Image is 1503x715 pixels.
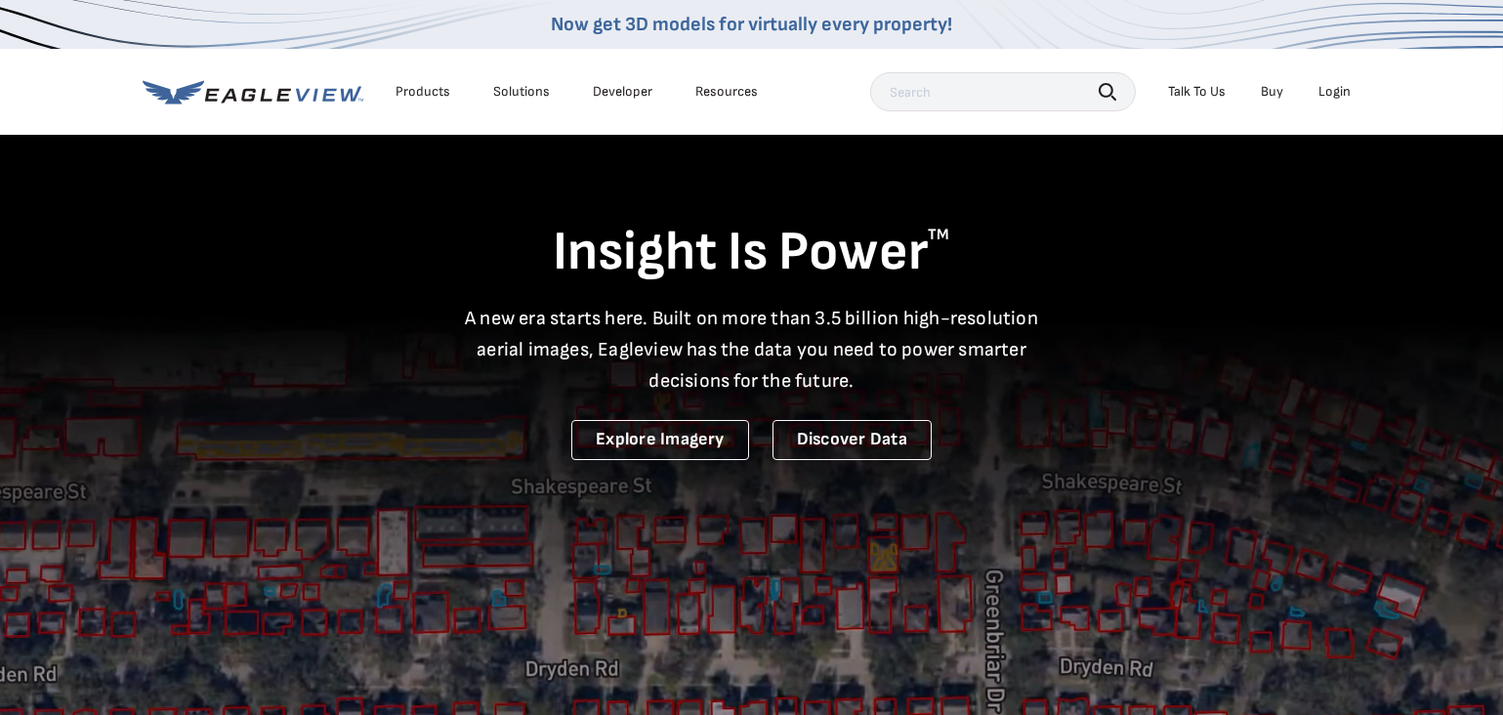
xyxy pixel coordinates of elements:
[929,226,950,244] sup: TM
[870,72,1136,111] input: Search
[594,83,653,101] a: Developer
[551,13,952,36] a: Now get 3D models for virtually every property!
[1319,83,1352,101] div: Login
[397,83,451,101] div: Products
[772,420,932,460] a: Discover Data
[571,420,749,460] a: Explore Imagery
[494,83,551,101] div: Solutions
[143,219,1361,287] h1: Insight Is Power
[1262,83,1284,101] a: Buy
[1169,83,1227,101] div: Talk To Us
[453,303,1051,397] p: A new era starts here. Built on more than 3.5 billion high-resolution aerial images, Eagleview ha...
[696,83,759,101] div: Resources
